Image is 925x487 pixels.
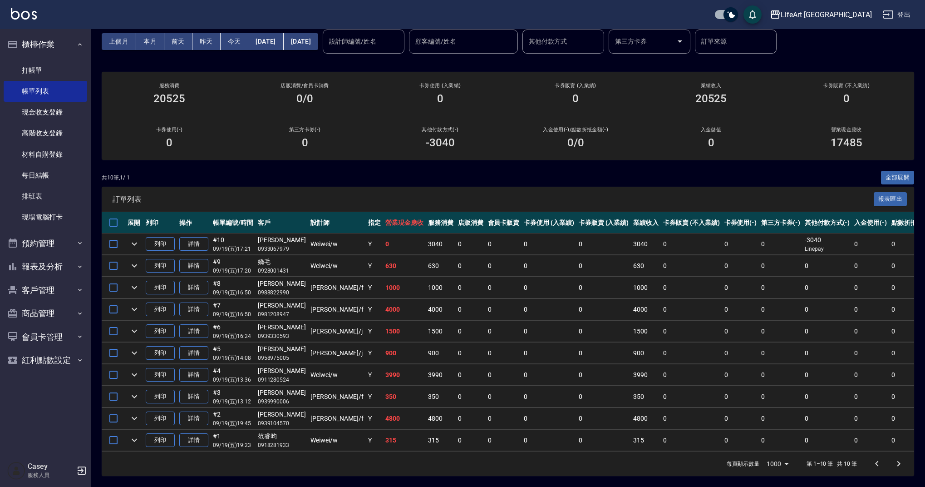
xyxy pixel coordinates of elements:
a: 帳單列表 [4,81,87,102]
button: 昨天 [192,33,221,50]
td: 4800 [426,408,456,429]
td: 0 [456,408,486,429]
td: [PERSON_NAME] /j [308,321,366,342]
h2: 營業現金應收 [790,127,903,133]
a: 詳情 [179,368,208,382]
th: 操作 [177,212,211,234]
td: 0 [522,386,576,407]
td: 0 [576,430,631,451]
td: 0 [383,234,426,255]
td: 630 [383,255,426,277]
td: 0 [722,255,759,277]
td: 0 [576,234,631,255]
td: 0 [456,430,486,451]
th: 店販消費 [456,212,486,234]
td: 0 [486,343,522,364]
h2: 其他付款方式(-) [384,127,497,133]
td: 0 [456,386,486,407]
button: 列印 [146,412,175,426]
button: save [743,5,762,24]
h3: 0 [708,136,714,149]
th: 業績收入 [631,212,661,234]
td: 0 [852,277,889,298]
h2: 卡券販賣 (不入業績) [790,83,903,89]
td: [PERSON_NAME] /f [308,277,366,298]
td: [PERSON_NAME] /f [308,386,366,407]
p: 09/19 (五) 16:50 [213,288,253,297]
td: 0 [456,343,486,364]
th: 設計師 [308,212,366,234]
td: 0 [759,364,802,386]
td: 0 [802,343,852,364]
td: 0 [456,321,486,342]
td: 3990 [383,364,426,386]
td: 0 [852,321,889,342]
p: 09/19 (五) 13:12 [213,398,253,406]
button: 客戶管理 [4,278,87,302]
div: [PERSON_NAME] [258,366,306,376]
h2: 入金儲值 [654,127,768,133]
td: 315 [426,430,456,451]
td: 350 [383,386,426,407]
p: 09/19 (五) 19:45 [213,419,253,427]
a: 詳情 [179,433,208,447]
td: 0 [456,255,486,277]
a: 現金收支登錄 [4,102,87,123]
h3: 0 [437,92,443,105]
td: 1000 [426,277,456,298]
td: 0 [661,430,722,451]
td: Y [366,364,383,386]
button: expand row [128,281,141,294]
td: 0 [759,343,802,364]
th: 會員卡販賣 [486,212,522,234]
td: 0 [576,299,631,320]
td: #4 [211,364,256,386]
td: 0 [576,277,631,298]
td: #3 [211,386,256,407]
td: 0 [522,430,576,451]
th: 卡券使用(-) [722,212,759,234]
button: 列印 [146,281,175,295]
td: 0 [759,299,802,320]
td: #1 [211,430,256,451]
a: 材料自購登錄 [4,144,87,165]
th: 展開 [125,212,143,234]
td: 0 [486,408,522,429]
td: 350 [426,386,456,407]
td: 0 [486,299,522,320]
h2: 店販消費 /會員卡消費 [248,83,361,89]
button: 櫃檯作業 [4,33,87,56]
img: Person [7,462,25,480]
h3: 0 [166,136,172,149]
td: 1500 [426,321,456,342]
h2: 卡券使用 (入業績) [384,83,497,89]
button: expand row [128,390,141,403]
td: #2 [211,408,256,429]
td: 0 [802,299,852,320]
td: 4000 [426,299,456,320]
th: 列印 [143,212,177,234]
button: 列印 [146,259,175,273]
div: LifeArt [GEOGRAPHIC_DATA] [781,9,872,20]
p: 0988822990 [258,288,306,297]
button: Open [673,34,687,49]
div: [PERSON_NAME] [258,235,306,245]
td: 0 [722,386,759,407]
td: 0 [522,364,576,386]
a: 高階收支登錄 [4,123,87,144]
td: Weiwei /w [308,234,366,255]
td: 0 [802,277,852,298]
td: 3990 [426,364,456,386]
td: Y [366,234,383,255]
td: 0 [759,255,802,277]
p: 0981208947 [258,310,306,318]
p: 09/19 (五) 16:24 [213,332,253,340]
td: Y [366,408,383,429]
td: 0 [661,277,722,298]
a: 詳情 [179,281,208,295]
td: 0 [852,255,889,277]
td: 900 [426,343,456,364]
p: 09/19 (五) 16:50 [213,310,253,318]
p: 09/19 (五) 17:21 [213,245,253,253]
h2: 入金使用(-) /點數折抵金額(-) [519,127,632,133]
